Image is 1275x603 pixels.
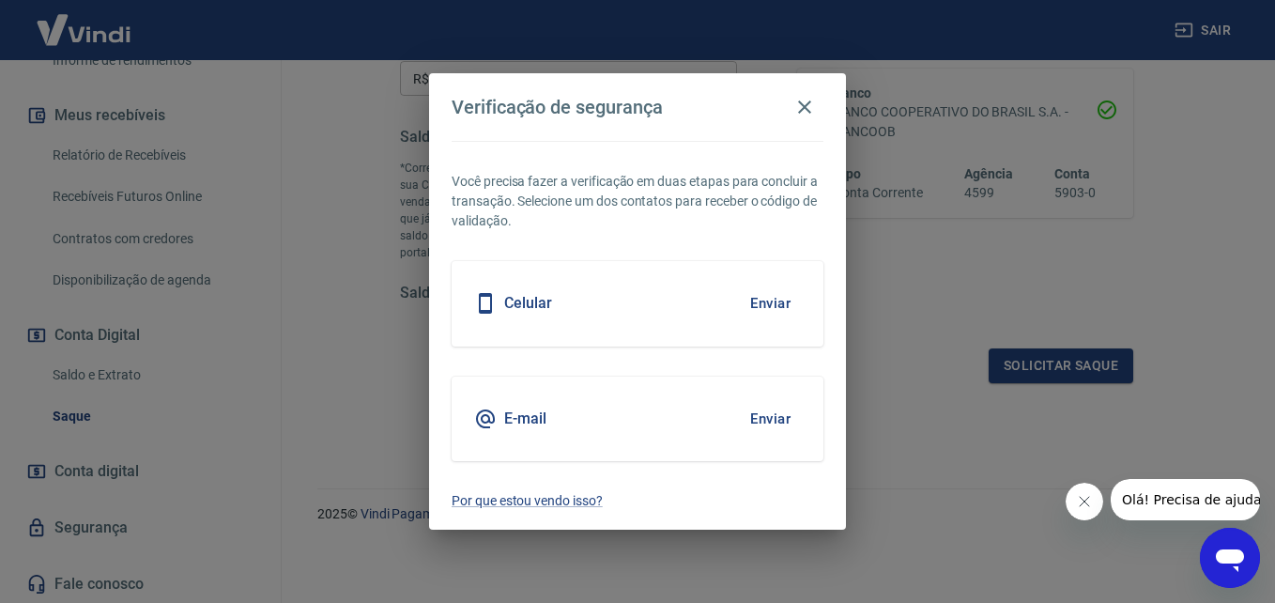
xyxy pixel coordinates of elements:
button: Enviar [740,284,801,323]
iframe: Botão para abrir a janela de mensagens [1200,528,1260,588]
iframe: Mensagem da empresa [1111,479,1260,520]
h4: Verificação de segurança [452,96,663,118]
button: Enviar [740,399,801,439]
iframe: Fechar mensagem [1066,483,1103,520]
p: Você precisa fazer a verificação em duas etapas para concluir a transação. Selecione um dos conta... [452,172,823,231]
a: Por que estou vendo isso? [452,491,823,511]
h5: Celular [504,294,552,313]
span: Olá! Precisa de ajuda? [11,13,158,28]
h5: E-mail [504,410,546,428]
